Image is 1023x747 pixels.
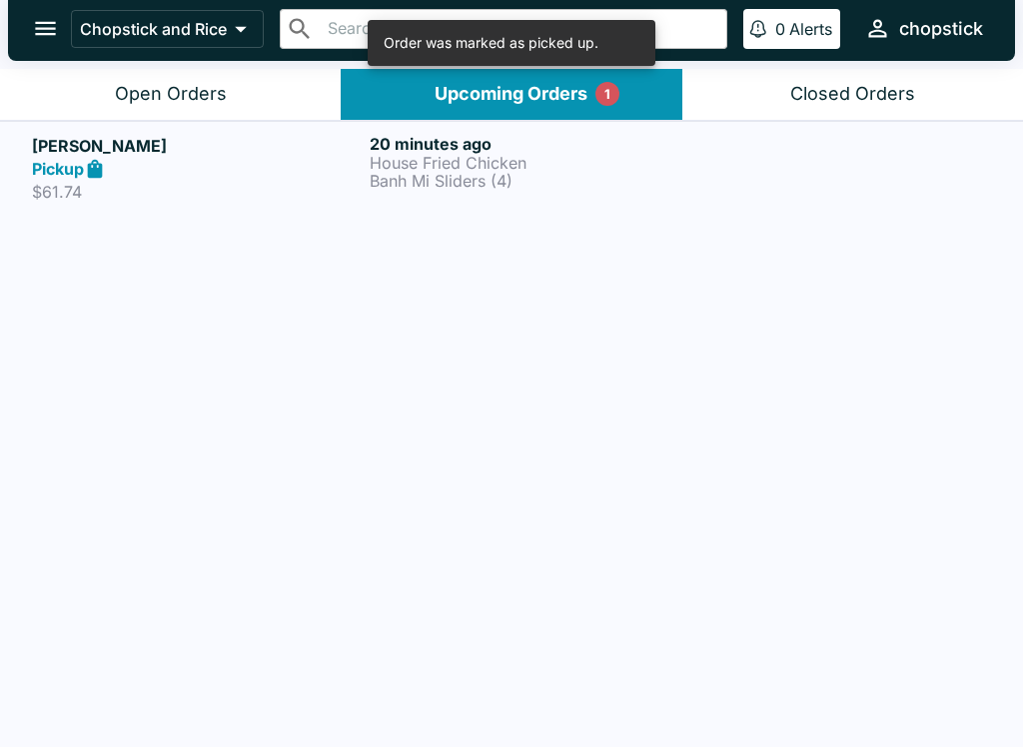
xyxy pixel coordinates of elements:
[32,159,84,179] strong: Pickup
[80,19,227,39] p: Chopstick and Rice
[370,154,699,172] p: House Fried Chicken
[790,83,915,106] div: Closed Orders
[856,7,991,50] button: chopstick
[384,26,598,60] div: Order was marked as picked up.
[32,182,362,202] p: $61.74
[20,3,71,54] button: open drawer
[435,83,587,106] div: Upcoming Orders
[71,10,264,48] button: Chopstick and Rice
[32,134,362,158] h5: [PERSON_NAME]
[322,15,718,43] input: Search orders by name or phone number
[370,172,699,190] p: Banh Mi Sliders (4)
[604,84,610,104] p: 1
[775,19,785,39] p: 0
[370,134,699,154] h6: 20 minutes ago
[899,17,983,41] div: chopstick
[115,83,227,106] div: Open Orders
[789,19,832,39] p: Alerts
